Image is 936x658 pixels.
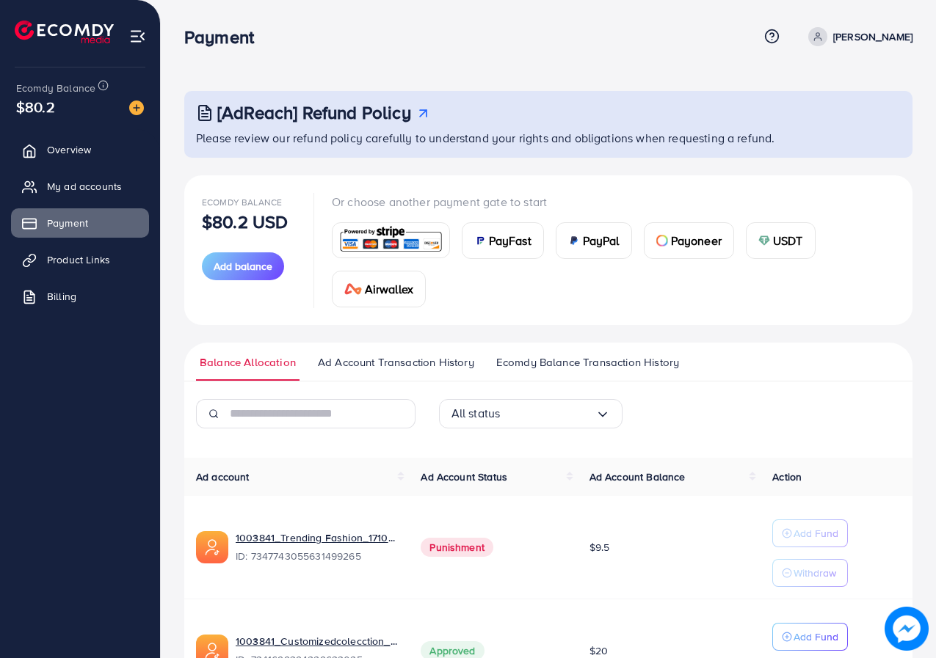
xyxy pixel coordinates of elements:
[772,519,848,547] button: Add Fund
[671,232,722,249] span: Payoneer
[129,100,144,115] img: image
[47,216,88,230] span: Payment
[589,643,608,658] span: $20
[202,252,284,280] button: Add balance
[11,208,149,238] a: Payment
[332,222,450,258] a: card
[337,224,445,256] img: card
[344,283,362,295] img: card
[568,235,580,246] img: card
[318,354,474,370] span: Ad Account Transaction History
[794,628,838,646] p: Add Fund
[773,232,803,249] span: USDT
[746,222,816,259] a: cardUSDT
[196,129,904,147] p: Please review our refund policy carefully to understand your rights and obligations when requesti...
[451,402,501,425] span: All status
[200,354,296,370] span: Balance Allocation
[236,634,397,648] a: 1003841_Customizedcolecction_1709372613954
[47,289,76,304] span: Billing
[500,402,595,425] input: Search for option
[802,27,913,46] a: [PERSON_NAME]
[421,469,507,484] span: Ad Account Status
[236,530,397,545] a: 1003841_Trending Fashion_1710779767967
[236,530,397,564] div: <span class='underline'>1003841_Trending Fashion_1710779767967</span></br>7347743055631499265
[11,282,149,311] a: Billing
[889,611,924,646] img: image
[47,179,122,194] span: My ad accounts
[11,245,149,274] a: Product Links
[184,26,266,48] h3: Payment
[214,259,272,274] span: Add balance
[11,135,149,164] a: Overview
[474,235,486,246] img: card
[196,531,228,563] img: ic-ads-acc.e4c84228.svg
[772,559,848,587] button: Withdraw
[496,354,679,370] span: Ecomdy Balance Transaction History
[439,399,623,428] div: Search for option
[794,564,836,582] p: Withdraw
[236,549,397,563] span: ID: 7347743055631499265
[758,235,770,246] img: card
[589,469,686,484] span: Ad Account Balance
[794,524,838,542] p: Add Fund
[365,280,413,298] span: Airwallex
[217,102,411,123] h3: [AdReach] Refund Policy
[11,172,149,201] a: My ad accounts
[15,21,114,43] img: logo
[462,222,544,259] a: cardPayFast
[47,142,91,157] span: Overview
[332,193,895,211] p: Or choose another payment gate to start
[644,222,734,259] a: cardPayoneer
[196,469,250,484] span: Ad account
[332,271,426,307] a: cardAirwallex
[202,213,288,230] p: $80.2 USD
[583,232,620,249] span: PayPal
[589,540,610,555] span: $9.5
[489,232,532,249] span: PayFast
[47,252,110,267] span: Product Links
[772,623,848,651] button: Add Fund
[772,469,802,484] span: Action
[129,28,146,45] img: menu
[202,196,282,208] span: Ecomdy Balance
[556,222,632,259] a: cardPayPal
[656,235,668,246] img: card
[421,538,493,557] span: Punishment
[16,81,95,95] span: Ecomdy Balance
[833,28,913,45] p: [PERSON_NAME]
[16,96,55,117] span: $80.2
